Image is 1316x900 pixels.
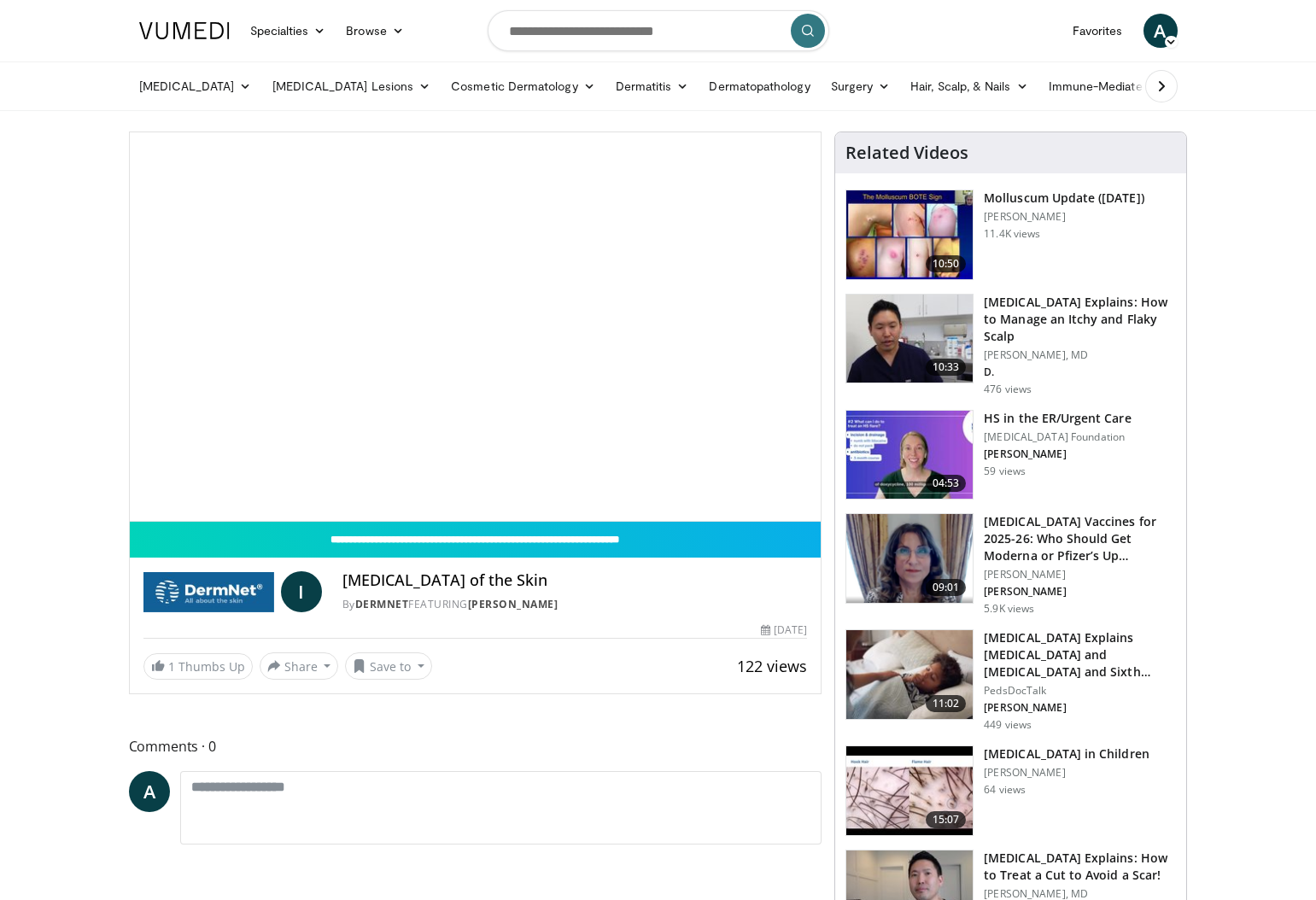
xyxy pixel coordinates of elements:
img: VuMedi Logo [139,22,230,39]
p: [PERSON_NAME] [984,585,1176,599]
div: [DATE] [761,622,807,638]
a: Surgery [821,69,901,103]
a: A [129,771,170,812]
p: PedsDocTalk [984,684,1176,698]
p: [MEDICAL_DATA] Foundation [984,430,1131,444]
a: 10:50 Molluscum Update ([DATE]) [PERSON_NAME] 11.4K views [845,190,1176,280]
span: 15:07 [926,811,967,828]
h4: [MEDICAL_DATA] of the Skin [342,571,807,590]
span: Comments 0 [129,735,822,757]
a: 04:53 HS in the ER/Urgent Care [MEDICAL_DATA] Foundation [PERSON_NAME] 59 views [845,410,1176,500]
h4: Related Videos [845,143,968,163]
a: [PERSON_NAME] [468,597,559,611]
a: Browse [336,14,414,48]
img: DermNet [143,571,274,612]
p: 11.4K views [984,227,1040,241]
p: [PERSON_NAME] [984,766,1149,780]
p: [PERSON_NAME] [984,210,1144,224]
a: 15:07 [MEDICAL_DATA] in Children [PERSON_NAME] 64 views [845,745,1176,836]
h3: [MEDICAL_DATA] Explains [MEDICAL_DATA] and [MEDICAL_DATA] and Sixth Disea… [984,629,1176,681]
img: 1e44b3bf-d96b-47ae-a9a2-3e73321d64e0.150x105_q85_crop-smart_upscale.jpg [846,630,973,719]
a: 1 Thumbs Up [143,653,253,680]
a: Dermatopathology [699,69,820,103]
p: [PERSON_NAME] [984,568,1176,581]
a: DermNet [355,597,409,611]
p: D. [984,365,1176,379]
span: 04:53 [926,475,967,492]
h3: HS in the ER/Urgent Care [984,410,1131,427]
img: f51b4d6d-4f3a-4ff8-aca7-3ff3d12b1e6d.150x105_q85_crop-smart_upscale.jpg [846,190,973,279]
a: [MEDICAL_DATA] Lesions [262,69,442,103]
p: 64 views [984,783,1026,797]
p: 476 views [984,383,1032,396]
h3: [MEDICAL_DATA] Explains: How to Manage an Itchy and Flaky Scalp [984,294,1176,345]
a: 09:01 [MEDICAL_DATA] Vaccines for 2025-26: Who Should Get Moderna or Pfizer’s Up… [PERSON_NAME] [... [845,513,1176,616]
button: Share [260,652,339,680]
a: 10:33 [MEDICAL_DATA] Explains: How to Manage an Itchy and Flaky Scalp [PERSON_NAME], MD D. 476 views [845,294,1176,396]
h3: Molluscum Update ([DATE]) [984,190,1144,207]
a: Specialties [240,14,336,48]
img: 4e370bb1-17f0-4657-a42f-9b995da70d2f.png.150x105_q85_crop-smart_upscale.png [846,514,973,603]
h3: [MEDICAL_DATA] in Children [984,745,1149,763]
span: 122 views [737,656,807,676]
span: 10:33 [926,359,967,376]
img: 8374ea3f-a877-435e-994f-0fc14369d798.150x105_q85_crop-smart_upscale.jpg [846,746,973,835]
a: A [1143,14,1178,48]
p: [PERSON_NAME], MD [984,348,1176,362]
input: Search topics, interventions [488,10,829,51]
a: Dermatitis [605,69,699,103]
a: Favorites [1062,14,1133,48]
span: 09:01 [926,579,967,596]
a: Cosmetic Dermatology [441,69,605,103]
h3: [MEDICAL_DATA] Vaccines for 2025-26: Who Should Get Moderna or Pfizer’s Up… [984,513,1176,564]
a: 11:02 [MEDICAL_DATA] Explains [MEDICAL_DATA] and [MEDICAL_DATA] and Sixth Disea… PedsDocTalk [PER... [845,629,1176,732]
video-js: Video Player [130,132,822,522]
span: 11:02 [926,695,967,712]
a: Immune-Mediated [1038,69,1177,103]
h3: [MEDICAL_DATA] Explains: How to Treat a Cut to Avoid a Scar! [984,850,1176,884]
img: be4bcf48-3664-4af8-9f94-dd57e2e39cb6.150x105_q85_crop-smart_upscale.jpg [846,295,973,383]
p: 449 views [984,718,1032,732]
p: 5.9K views [984,602,1034,616]
img: 0a0b59f9-8b88-4635-b6d0-3655c2695d13.150x105_q85_crop-smart_upscale.jpg [846,411,973,500]
span: 1 [168,658,175,675]
p: [PERSON_NAME] [984,447,1131,461]
div: By FEATURING [342,597,807,612]
a: [MEDICAL_DATA] [129,69,262,103]
button: Save to [345,652,432,680]
span: 10:50 [926,255,967,272]
a: I [281,571,322,612]
p: 59 views [984,465,1026,478]
p: [PERSON_NAME] [984,701,1176,715]
a: Hair, Scalp, & Nails [900,69,1038,103]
